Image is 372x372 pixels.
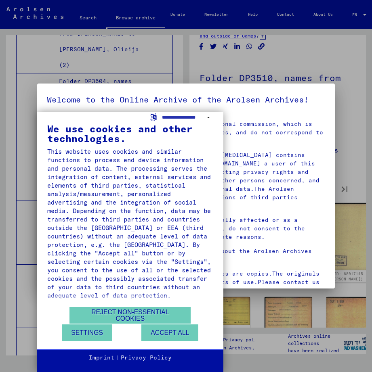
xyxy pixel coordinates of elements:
button: Settings [62,324,112,341]
button: Reject non-essential cookies [69,307,191,324]
div: We use cookies and other technologies. [47,124,213,143]
a: Privacy Policy [121,354,172,362]
button: Accept all [141,324,198,341]
a: Imprint [89,354,114,362]
div: This website uses cookies and similar functions to process end device information and personal da... [47,147,213,300]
